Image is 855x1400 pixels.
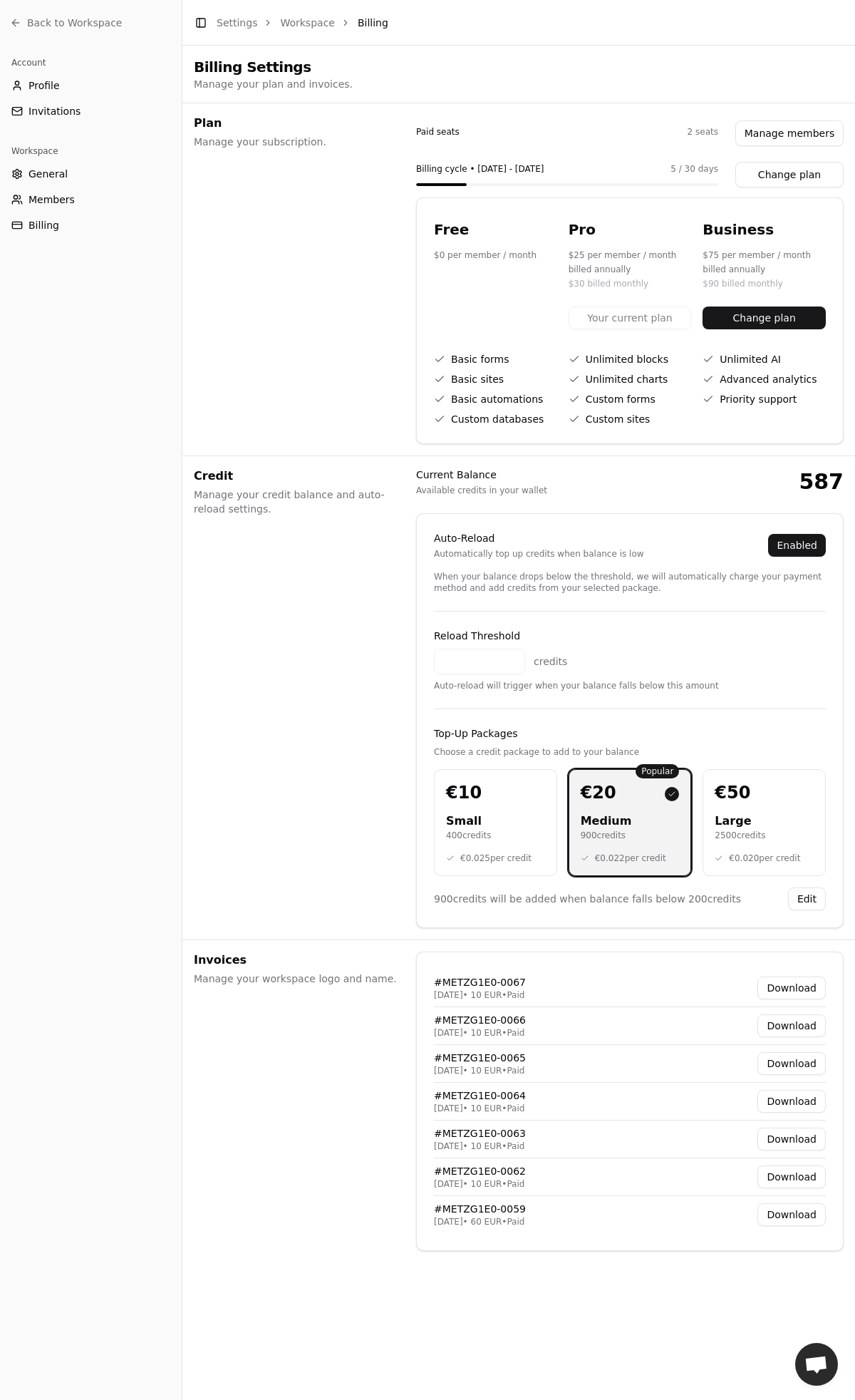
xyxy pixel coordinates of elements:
[446,830,545,841] div: 400 credits
[434,1164,526,1178] span: # METZG1E0-0062
[451,392,543,406] span: Basic automations
[569,278,692,289] div: $30 billed monthly
[28,218,59,232] span: Billing
[6,74,176,97] button: Profile
[434,680,826,691] p: Auto-reload will trigger when your balance falls below this amount
[715,813,814,830] div: Large
[434,1088,526,1103] span: # METZG1E0-0064
[434,249,557,261] div: $0 per member / month
[434,1027,526,1039] span: [DATE] • 10 EUR • Paid
[688,126,718,138] p: 2 seats
[757,1128,826,1151] a: Download
[434,1065,526,1076] span: [DATE] • 10 EUR • Paid
[434,531,644,545] label: Auto-Reload
[416,163,648,175] p: Billing cycle • [DATE] - [DATE]
[569,769,692,876] button: Popular€20Medium900credits€0.022per credit
[703,769,826,876] button: €50Large2500credits€0.020per credit
[595,853,666,864] span: € 0.022 per credit
[569,249,692,261] div: $25 per member / month
[280,17,335,29] a: Workspace
[703,278,826,289] div: $90 billed monthly
[460,853,532,864] span: € 0.025 per credit
[670,163,718,175] p: 5 / 30 days
[434,1216,526,1227] span: [DATE] • 60 EUR • Paid
[586,372,668,386] span: Unlimited charts
[434,975,526,989] span: # METZG1E0-0067
[434,1126,526,1141] span: # METZG1E0-0063
[768,534,826,557] button: Enabled
[446,781,482,804] span: € 10
[194,57,844,77] h1: Billing Settings
[434,548,644,560] p: Automatically top up credits when balance is low
[586,412,651,426] span: Custom sites
[28,192,75,207] span: Members
[217,16,388,30] nav: breadcrumb
[28,78,60,93] span: Profile
[757,977,826,999] a: Download
[729,853,800,864] span: € 0.020 per credit
[799,469,844,495] div: 587
[795,1343,838,1386] div: Open chat
[434,892,741,906] div: 900 credits will be added when balance falls below 200 credits
[451,412,544,426] span: Custom databases
[703,307,826,329] button: Change plan
[194,115,399,132] h2: Plan
[416,468,547,482] h3: Current Balance
[358,16,388,30] span: Billing
[6,140,176,163] div: Workspace
[434,746,826,758] p: Choose a credit package to add to your balance
[757,1014,826,1037] a: Download
[788,887,826,910] button: Edit
[434,1103,526,1114] span: [DATE] • 10 EUR • Paid
[194,135,399,149] p: Manage your subscription.
[703,215,826,244] div: Business
[735,162,844,187] button: Change plan
[735,120,844,146] button: Manage members
[434,629,826,643] label: Reload Threshold
[703,249,826,261] div: $75 per member / month
[434,1013,526,1027] span: # METZG1E0-0066
[27,16,122,30] span: Back to Workspace
[434,989,526,1001] span: [DATE] • 10 EUR • Paid
[194,77,844,91] p: Manage your plan and invoices.
[720,352,781,366] span: Unlimited AI
[6,188,176,211] button: Members
[446,813,545,830] div: Small
[720,372,817,386] span: Advanced analytics
[569,264,692,275] div: billed annually
[720,392,797,406] span: Priority support
[586,392,655,406] span: Custom forms
[434,769,557,876] button: €10Small400credits€0.025per credit
[6,214,176,237] button: Billing
[6,11,176,34] a: Back to Workspace
[757,1203,826,1226] a: Download
[194,952,399,969] h2: Invoices
[715,781,750,804] span: € 50
[451,372,504,386] span: Basic sites
[569,215,692,244] div: Pro
[586,352,668,366] span: Unlimited blocks
[6,51,176,74] div: Account
[434,1178,526,1190] span: [DATE] • 10 EUR • Paid
[757,1165,826,1188] a: Download
[28,104,81,118] span: Invitations
[703,264,826,275] div: billed annually
[217,17,257,29] a: Settings
[757,1090,826,1113] a: Download
[581,813,680,830] div: Medium
[434,726,826,741] h3: Top-Up Packages
[6,100,176,123] a: Invitations
[636,764,679,778] div: Popular
[715,830,814,841] div: 2500 credits
[194,972,399,986] p: Manage your workspace logo and name.
[581,830,680,841] div: 900 credits
[434,215,557,244] div: Free
[28,167,68,181] span: General
[434,1051,526,1065] span: # METZG1E0-0065
[194,468,399,485] h2: Credit
[6,163,176,185] button: General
